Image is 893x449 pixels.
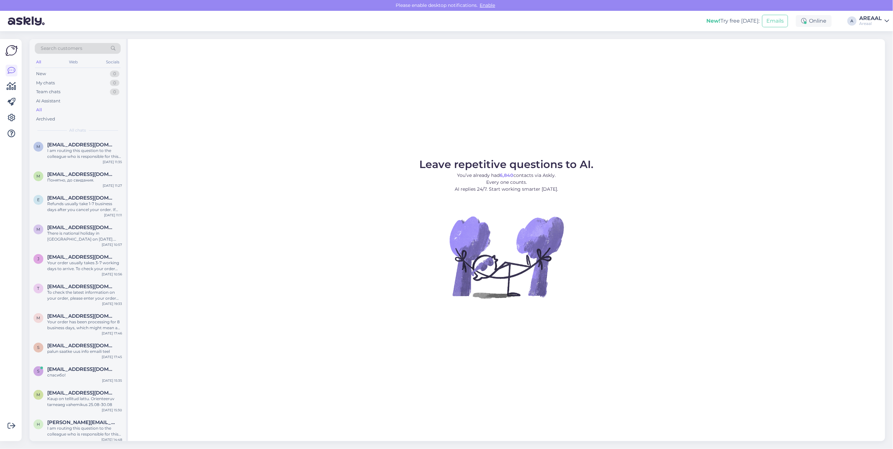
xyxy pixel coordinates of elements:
[36,107,42,113] div: All
[47,195,115,201] span: einarv2007@hotmail.com
[47,171,115,177] span: mesevradaniil@gmail.com
[706,18,720,24] b: New!
[47,372,122,378] div: спасибо!
[859,16,889,26] a: AREAALAreaal
[36,71,46,77] div: New
[37,315,40,320] span: m
[47,254,115,260] span: jakob.puu@gmail.com
[101,437,122,442] div: [DATE] 14:48
[796,15,832,27] div: Online
[420,158,594,171] span: Leave repetitive questions to AI.
[478,2,497,8] span: Enable
[103,183,122,188] div: [DATE] 11:27
[47,366,115,372] span: simeyko@ukr.net
[500,172,514,178] b: 6,840
[847,16,857,26] div: A
[102,354,122,359] div: [DATE] 17:45
[36,89,60,95] div: Team chats
[103,160,122,164] div: [DATE] 11:35
[110,80,119,86] div: 0
[5,44,18,57] img: Askly Logo
[47,390,115,396] span: markussilla1@gmail.com
[68,58,79,66] div: Web
[110,71,119,77] div: 0
[47,284,115,289] span: tanpriou@gmail.com
[47,319,122,331] div: Your order has been processing for 8 business days, which might mean a delay. Delays can happen f...
[41,45,82,52] span: Search customers
[47,201,122,213] div: Refunds usually take 1-7 business days after you cancel your order. If you don't get your refund ...
[35,58,42,66] div: All
[47,343,115,349] span: saast321@gmail.com
[47,230,122,242] div: There is national holiday in [GEOGRAPHIC_DATA] on [DATE]. Customer service will continue working ...
[37,369,40,374] span: s
[102,378,122,383] div: [DATE] 15:35
[47,425,122,437] div: I am routing this question to the colleague who is responsible for this topic. The reply might ta...
[37,392,40,397] span: m
[37,227,40,232] span: m
[47,419,115,425] span: hannes@estmind.ai
[420,172,594,193] p: You’ve already had contacts via Askly. Every one counts. AI replies 24/7. Start working smarter [...
[47,289,122,301] div: To check the latest information on your order, please enter your order number and email on one of...
[37,174,40,179] span: m
[102,301,122,306] div: [DATE] 19:33
[37,345,40,350] span: s
[104,213,122,218] div: [DATE] 11:11
[102,331,122,336] div: [DATE] 17:46
[36,80,55,86] div: My chats
[859,21,882,26] div: Areaal
[105,58,121,66] div: Socials
[70,127,86,133] span: All chats
[47,396,122,408] div: Kaup on tellitud lattu. Orienteeruv tarneaeg vahemikus 25.08-30.08
[447,198,566,316] img: No Chat active
[762,15,788,27] button: Emails
[47,349,122,354] div: palun saatke uus info emaili teel
[37,144,40,149] span: m
[37,197,40,202] span: e
[102,408,122,413] div: [DATE] 15:30
[706,17,759,25] div: Try free [DATE]:
[47,313,115,319] span: mikkelreinola@gmail.com
[47,260,122,272] div: Your order usually takes 3-7 working days to arrive. To check your order status, please enter you...
[47,177,122,183] div: Понятно, до свидания.
[47,148,122,160] div: I am routing this question to the colleague who is responsible for this topic. The reply might ta...
[37,286,40,291] span: t
[47,142,115,148] span: mihkelrannala05@gmail.com
[859,16,882,21] div: AREAAL
[110,89,119,95] div: 0
[37,256,39,261] span: j
[102,272,122,277] div: [DATE] 10:56
[102,242,122,247] div: [DATE] 10:57
[47,224,115,230] span: migle.bendziute@gmail.com
[36,116,55,122] div: Archived
[37,422,40,427] span: h
[36,98,60,104] div: AI Assistant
